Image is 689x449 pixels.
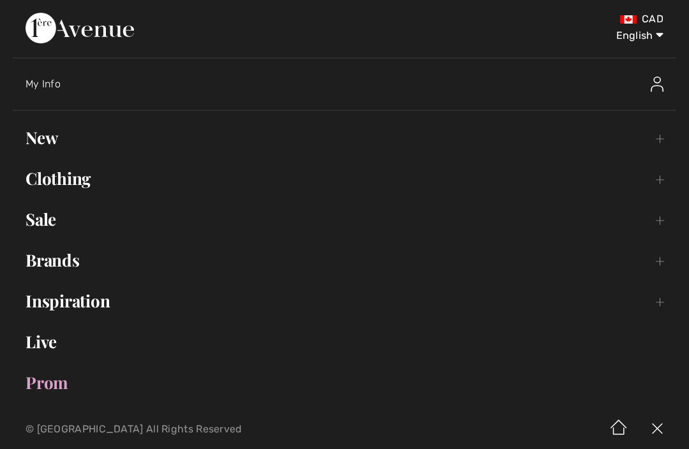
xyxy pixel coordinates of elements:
[13,246,676,274] a: Brands
[651,77,663,92] img: My Info
[26,78,61,90] span: My Info
[13,287,676,315] a: Inspiration
[600,409,638,449] img: Home
[26,13,134,43] img: 1ère Avenue
[26,64,676,105] a: My InfoMy Info
[26,425,405,434] p: © [GEOGRAPHIC_DATA] All Rights Reserved
[13,124,676,152] a: New
[13,165,676,193] a: Clothing
[13,205,676,233] a: Sale
[13,369,676,397] a: Prom
[13,328,676,356] a: Live
[405,13,663,26] div: CAD
[638,409,676,449] img: X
